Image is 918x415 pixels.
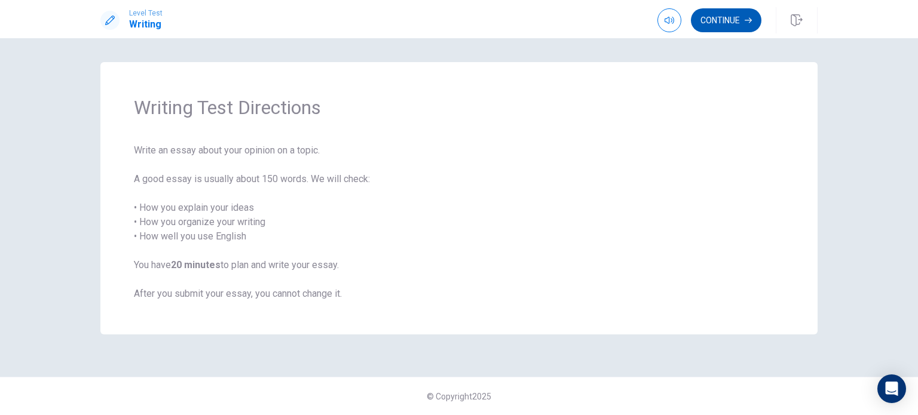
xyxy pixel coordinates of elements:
[427,392,491,401] span: © Copyright 2025
[134,143,784,301] span: Write an essay about your opinion on a topic. A good essay is usually about 150 words. We will ch...
[129,17,163,32] h1: Writing
[171,259,221,270] strong: 20 minutes
[129,9,163,17] span: Level Test
[134,96,784,119] span: Writing Test Directions
[691,8,761,32] button: Continue
[877,374,906,403] div: Open Intercom Messenger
